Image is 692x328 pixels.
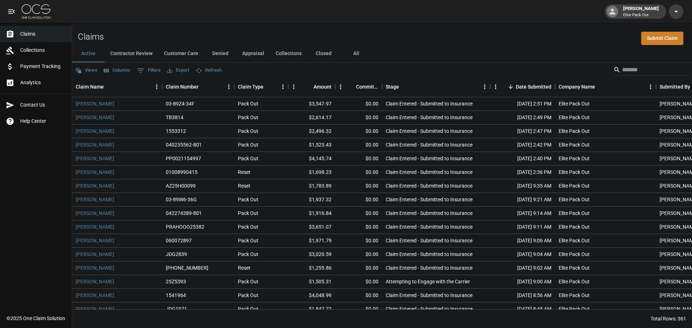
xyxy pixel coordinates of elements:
div: Attempting to Engage with the Carrier [386,278,470,285]
div: Claim Entered - Submitted to Insurance [386,251,473,258]
div: $0.00 [335,275,382,289]
div: $0.00 [335,207,382,220]
div: JDG2839 [166,251,187,258]
a: [PERSON_NAME] [76,169,114,176]
button: Contractor Review [105,45,158,62]
div: 01008990415 [166,169,198,176]
div: Claim Entered - Submitted to Insurance [386,237,473,244]
button: Sort [104,82,114,92]
a: [PERSON_NAME] [76,196,114,203]
div: Amount [314,77,332,97]
div: $1,847.72 [288,302,335,316]
div: Pack Out [238,114,258,121]
button: Menu [288,81,299,92]
button: Sort [303,82,314,92]
div: Elite Pack Out [559,264,590,271]
div: 1553312 [166,127,186,135]
button: open drawer [4,4,19,19]
div: [DATE] 2:36 PM [490,166,555,179]
div: Elite Pack Out [559,251,590,258]
div: $0.00 [335,125,382,138]
div: Elite Pack Out [559,210,590,217]
h2: Claims [78,32,104,42]
div: [DATE] 9:35 AM [490,179,555,193]
div: Submitted By [660,77,690,97]
button: Sort [199,82,209,92]
div: $3,547.97 [288,97,335,111]
div: Claim Entered - Submitted to Insurance [386,292,473,299]
div: $1,255.86 [288,261,335,275]
div: Reset [238,169,250,176]
div: $0.00 [335,179,382,193]
div: Claim Entered - Submitted to Insurance [386,169,473,176]
button: Menu [278,81,288,92]
a: [PERSON_NAME] [76,127,114,135]
div: $2,496.32 [288,125,335,138]
button: Menu [335,81,346,92]
div: [DATE] 9:21 AM [490,193,555,207]
div: $0.00 [335,152,382,166]
div: $3,020.59 [288,248,335,261]
button: Menu [479,81,490,92]
div: Claim Entered - Submitted to Insurance [386,100,473,107]
div: Company Name [555,77,656,97]
div: $0.00 [335,138,382,152]
button: Menu [151,81,162,92]
button: Views [74,65,99,76]
div: 03-89Z4-34F [166,100,195,107]
a: [PERSON_NAME] [76,223,114,230]
span: Payment Tracking [20,63,66,70]
div: Claim Type [234,77,288,97]
div: 25Z5393 [166,278,186,285]
a: [PERSON_NAME] [76,251,114,258]
div: Pack Out [238,251,258,258]
div: [DATE] 2:49 PM [490,111,555,125]
div: [DATE] 2:47 PM [490,125,555,138]
button: Menu [645,81,656,92]
div: Elite Pack Out [559,292,590,299]
div: Elite Pack Out [559,155,590,162]
div: $3,651.07 [288,220,335,234]
div: $0.00 [335,193,382,207]
a: Submit Claim [641,32,683,45]
div: Stage [386,77,399,97]
div: Pack Out [238,305,258,313]
div: Elite Pack Out [559,278,590,285]
div: Amount [288,77,335,97]
a: [PERSON_NAME] [76,264,114,271]
a: [PERSON_NAME] [76,292,114,299]
button: Sort [595,82,605,92]
span: Help Center [20,117,66,125]
div: [DATE] 9:04 AM [490,248,555,261]
div: $0.00 [335,248,382,261]
button: Active [72,45,105,62]
div: 03-89W6-36G [166,196,197,203]
a: [PERSON_NAME] [76,210,114,217]
div: Elite Pack Out [559,127,590,135]
button: Menu [490,81,501,92]
div: [DATE] 9:11 AM [490,220,555,234]
div: Claim Entered - Submitted to Insurance [386,305,473,313]
a: [PERSON_NAME] [76,114,114,121]
div: Claim Name [76,77,104,97]
div: Pack Out [238,100,258,107]
div: $1,916.84 [288,207,335,220]
div: Elite Pack Out [559,141,590,148]
div: Elite Pack Out [559,100,590,107]
div: $0.00 [335,234,382,248]
div: PP0021154997 [166,155,201,162]
div: $0.00 [335,97,382,111]
div: Pack Out [238,237,258,244]
div: $0.00 [335,302,382,316]
div: Pack Out [238,196,258,203]
span: Analytics [20,79,66,86]
button: Show filters [135,65,163,76]
div: Claim Entered - Submitted to Insurance [386,210,473,217]
div: Reset [238,264,250,271]
a: [PERSON_NAME] [76,141,114,148]
div: $0.00 [335,166,382,179]
button: All [340,45,372,62]
div: Claim Entered - Submitted to Insurance [386,127,473,135]
div: $0.00 [335,220,382,234]
div: [DATE] 2:42 PM [490,138,555,152]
